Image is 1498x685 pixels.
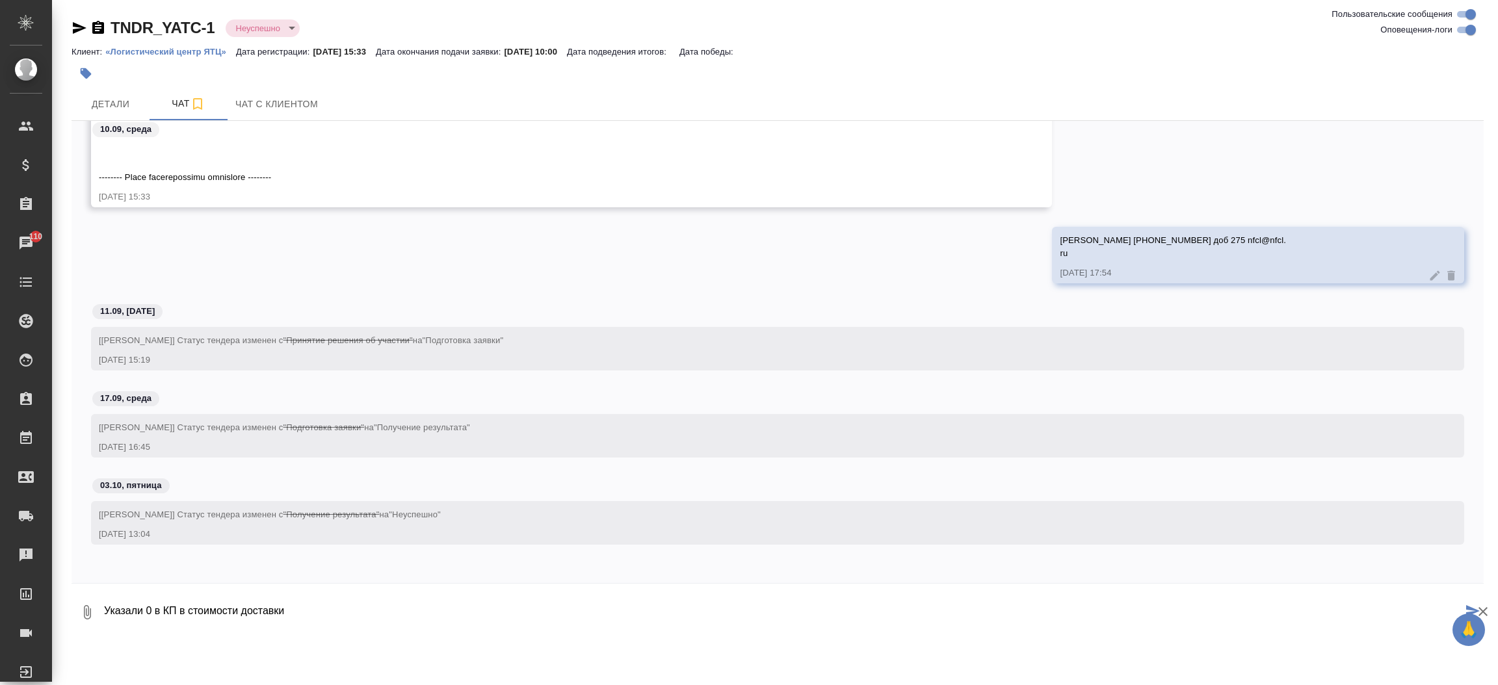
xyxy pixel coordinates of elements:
span: 110 [21,230,51,243]
span: [PERSON_NAME] [PHONE_NUMBER] доб 275 nfcl@nfcl. ru [1060,235,1286,258]
p: 10.09, среда [100,123,151,136]
p: Дата окончания подачи заявки: [376,47,504,57]
span: [[PERSON_NAME]] Статус тендера изменен с на [99,335,503,345]
span: Пользовательские сообщения [1332,8,1452,21]
p: 03.10, пятница [100,479,162,492]
div: Неуспешно [226,19,300,37]
button: Добавить тэг [72,59,100,88]
span: "Получение результата" [283,510,380,519]
a: TNDR_YATC-1 [111,19,215,36]
div: [DATE] 17:54 [1060,266,1419,279]
span: [[PERSON_NAME]] Статус тендера изменен с на [99,422,470,432]
div: [DATE] 13:04 [99,528,1419,541]
p: Дата подведения итогов: [567,47,670,57]
span: Чат [157,96,220,112]
button: Скопировать ссылку [90,20,106,36]
div: [DATE] 16:45 [99,441,1419,454]
span: "Неуспешно" [389,510,441,519]
p: Клиент: [72,47,105,57]
div: [DATE] 15:33 [99,190,1006,203]
div: [DATE] 15:19 [99,354,1419,367]
span: "Принятие решения об участии" [283,335,413,345]
a: «Логистический центр ЯТЦ» [105,45,236,57]
button: Скопировать ссылку для ЯМессенджера [72,20,87,36]
button: Неуспешно [232,23,284,34]
span: Чат с клиентом [235,96,318,112]
span: 🙏 [1458,616,1480,643]
p: [DATE] 15:33 [313,47,376,57]
span: Оповещения-логи [1380,23,1452,36]
span: Детали [79,96,142,112]
span: "Подготовка заявки" [423,335,504,345]
p: «Логистический центр ЯТЦ» [105,47,236,57]
span: "Получение результата" [374,422,470,432]
p: 11.09, [DATE] [100,305,155,318]
p: [DATE] 10:00 [504,47,567,57]
span: "Подготовка заявки" [283,422,365,432]
p: 17.09, среда [100,392,151,405]
p: Дата регистрации: [236,47,313,57]
svg: Подписаться [190,96,205,112]
button: 🙏 [1452,614,1485,646]
a: 110 [3,227,49,259]
span: [[PERSON_NAME]] Статус тендера изменен с на [99,510,441,519]
p: Дата победы: [679,47,737,57]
